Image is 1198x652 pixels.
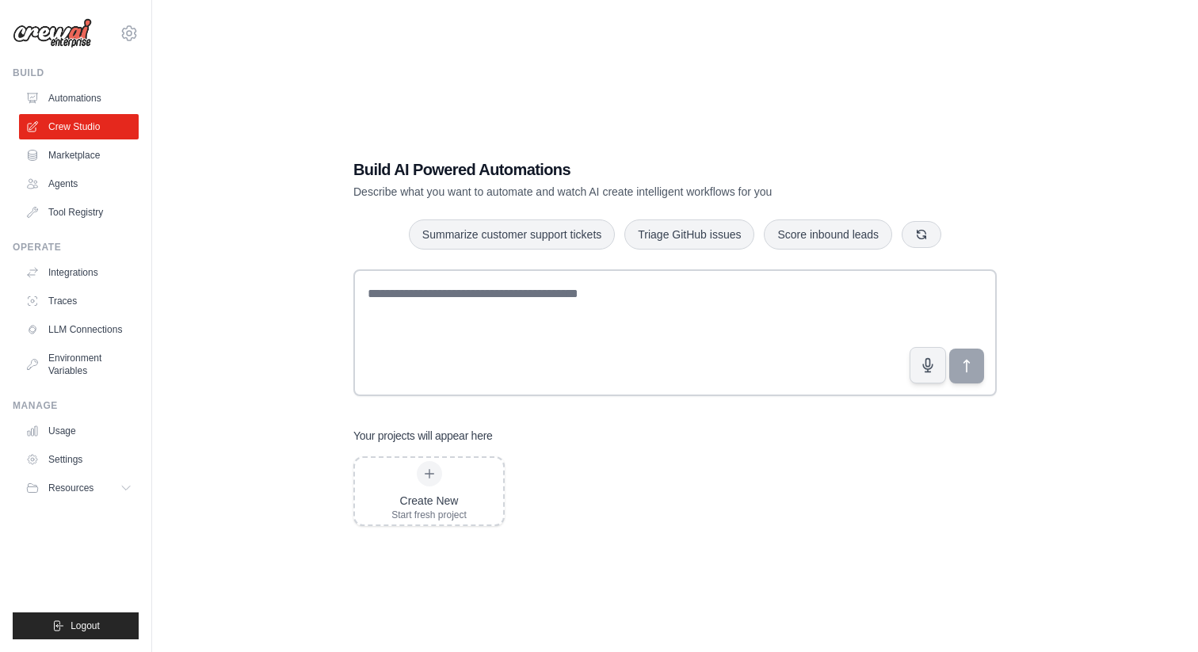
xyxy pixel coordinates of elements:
[13,67,139,79] div: Build
[910,347,946,383] button: Click to speak your automation idea
[19,143,139,168] a: Marketplace
[764,219,892,250] button: Score inbound leads
[624,219,754,250] button: Triage GitHub issues
[19,288,139,314] a: Traces
[13,241,139,254] div: Operate
[19,260,139,285] a: Integrations
[409,219,615,250] button: Summarize customer support tickets
[19,114,139,139] a: Crew Studio
[19,86,139,111] a: Automations
[13,18,92,48] img: Logo
[902,221,941,248] button: Get new suggestions
[391,509,467,521] div: Start fresh project
[19,475,139,501] button: Resources
[353,184,886,200] p: Describe what you want to automate and watch AI create intelligent workflows for you
[353,158,886,181] h1: Build AI Powered Automations
[19,171,139,196] a: Agents
[19,200,139,225] a: Tool Registry
[13,612,139,639] button: Logout
[19,345,139,383] a: Environment Variables
[71,620,100,632] span: Logout
[353,428,493,444] h3: Your projects will appear here
[48,482,93,494] span: Resources
[19,447,139,472] a: Settings
[19,317,139,342] a: LLM Connections
[391,493,467,509] div: Create New
[13,399,139,412] div: Manage
[19,418,139,444] a: Usage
